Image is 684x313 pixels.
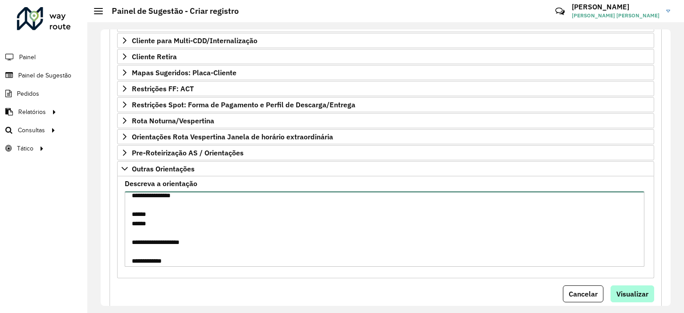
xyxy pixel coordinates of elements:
a: Mapas Sugeridos: Placa-Cliente [117,65,654,80]
a: Orientações Rota Vespertina Janela de horário extraordinária [117,129,654,144]
span: Pedidos [17,89,39,98]
a: Restrições Spot: Forma de Pagamento e Perfil de Descarga/Entrega [117,97,654,112]
span: Painel [19,53,36,62]
span: Orientações Rota Vespertina Janela de horário extraordinária [132,133,333,140]
span: Relatórios [18,107,46,117]
span: [PERSON_NAME] [PERSON_NAME] [572,12,660,20]
a: Rota Noturna/Vespertina [117,113,654,128]
button: Cancelar [563,285,603,302]
label: Descreva a orientação [125,178,197,189]
a: Cliente para Multi-CDD/Internalização [117,33,654,48]
span: Visualizar [616,289,648,298]
a: Cliente Retira [117,49,654,64]
div: Outras Orientações [117,176,654,278]
span: Consultas [18,126,45,135]
a: Contato Rápido [550,2,570,21]
span: Cliente para Multi-CDD/Internalização [132,37,257,44]
span: Pre-Roteirização AS / Orientações [132,149,244,156]
span: Tático [17,144,33,153]
span: Cancelar [569,289,598,298]
button: Visualizar [611,285,654,302]
a: Pre-Roteirização AS / Orientações [117,145,654,160]
h2: Painel de Sugestão - Criar registro [103,6,239,16]
span: Rota Noturna/Vespertina [132,117,214,124]
span: Mapas Sugeridos: Placa-Cliente [132,69,236,76]
span: Painel de Sugestão [18,71,71,80]
h3: [PERSON_NAME] [572,3,660,11]
a: Outras Orientações [117,161,654,176]
span: Cliente Retira [132,53,177,60]
a: Restrições FF: ACT [117,81,654,96]
span: Restrições FF: ACT [132,85,194,92]
span: Restrições Spot: Forma de Pagamento e Perfil de Descarga/Entrega [132,101,355,108]
span: Outras Orientações [132,165,195,172]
